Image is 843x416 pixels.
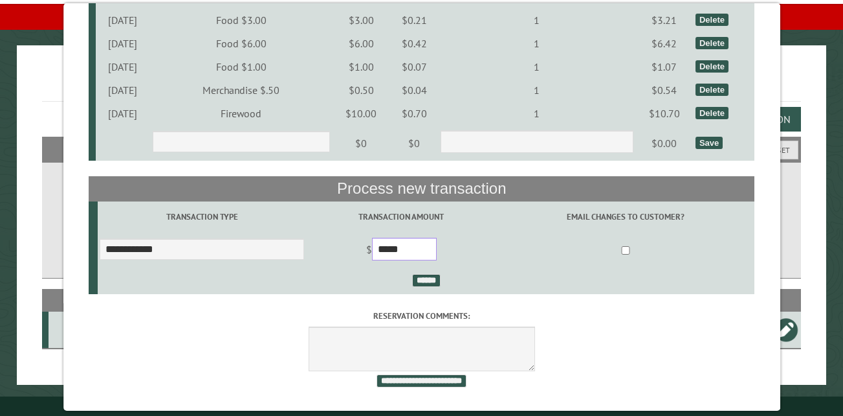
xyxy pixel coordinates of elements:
[332,78,390,102] td: $0.50
[95,78,150,102] td: [DATE]
[635,55,694,78] td: $1.07
[439,55,635,78] td: 1
[332,102,390,125] td: $10.00
[635,102,694,125] td: $10.70
[95,8,150,32] td: [DATE]
[306,233,496,269] td: $
[150,78,332,102] td: Merchandise $.50
[390,8,439,32] td: $0.21
[89,310,754,322] label: Reservation comments:
[635,78,694,102] td: $0.54
[390,55,439,78] td: $0.07
[498,211,752,223] label: Email changes to customer?
[100,211,305,223] label: Transaction Type
[695,60,728,73] div: Delete
[439,32,635,55] td: 1
[439,78,635,102] td: 1
[332,32,390,55] td: $6.00
[95,55,150,78] td: [DATE]
[54,323,92,336] div: T7
[390,78,439,102] td: $0.04
[439,102,635,125] td: 1
[695,137,723,149] div: Save
[309,211,494,223] label: Transaction Amount
[95,32,150,55] td: [DATE]
[332,55,390,78] td: $1.00
[390,125,439,161] td: $0
[150,55,332,78] td: Food $1.00
[150,32,332,55] td: Food $6.00
[695,14,728,26] div: Delete
[695,107,728,119] div: Delete
[42,137,801,161] h2: Filters
[695,37,728,49] div: Delete
[390,102,439,125] td: $0.70
[49,289,94,312] th: Site
[635,125,694,161] td: $0.00
[150,102,332,125] td: Firewood
[635,8,694,32] td: $3.21
[439,8,635,32] td: 1
[95,102,150,125] td: [DATE]
[150,8,332,32] td: Food $3.00
[332,125,390,161] td: $0
[332,8,390,32] td: $3.00
[89,176,754,201] th: Process new transaction
[695,84,728,96] div: Delete
[42,66,801,102] h1: Reservations
[390,32,439,55] td: $0.42
[635,32,694,55] td: $6.42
